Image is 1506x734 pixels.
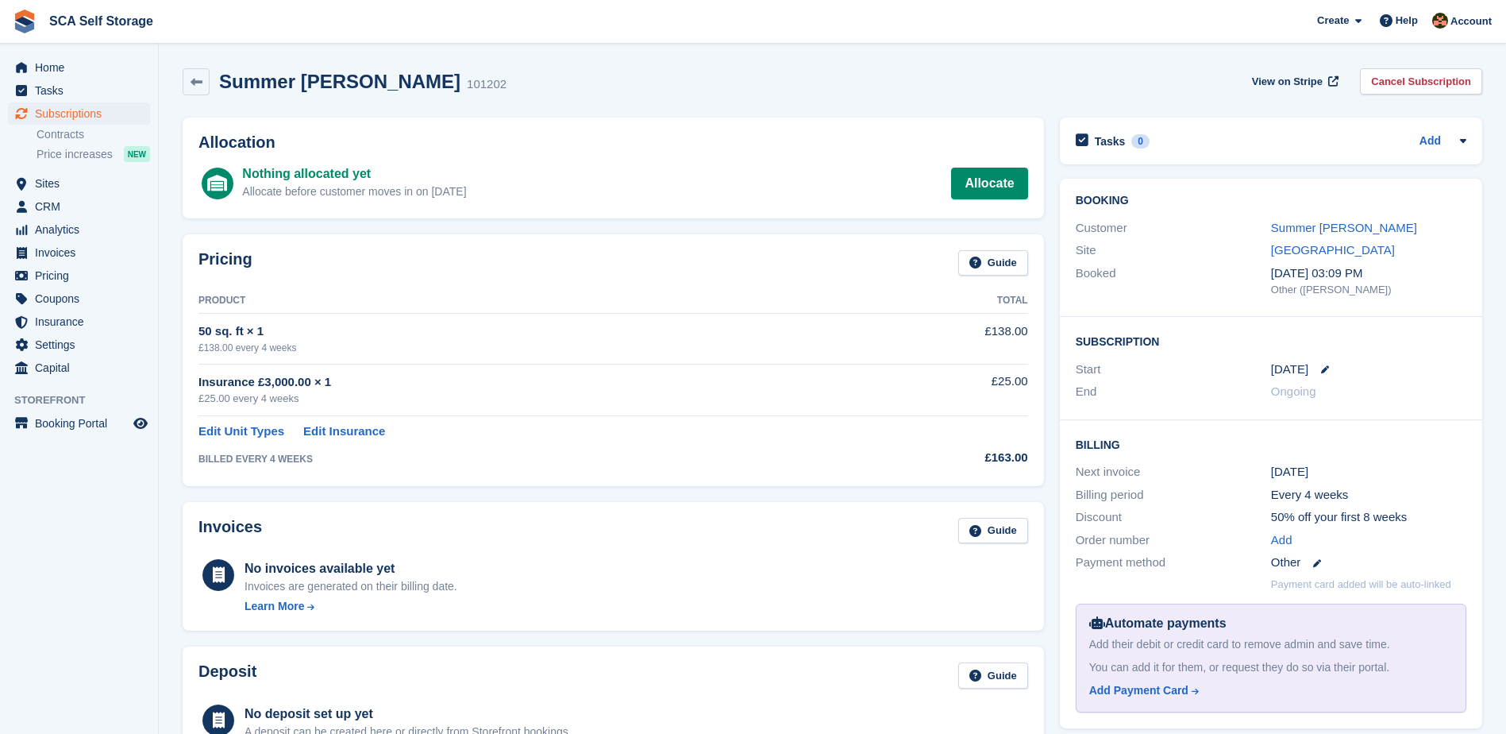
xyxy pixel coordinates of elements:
h2: Invoices [198,518,262,544]
div: 101202 [467,75,506,94]
a: Add [1419,133,1441,151]
th: Total [872,288,1028,314]
div: Start [1076,361,1271,379]
a: menu [8,102,150,125]
a: View on Stripe [1246,68,1342,95]
a: menu [8,357,150,379]
a: menu [8,195,150,218]
span: Sites [35,172,130,195]
a: Summer [PERSON_NAME] [1271,221,1417,234]
div: BILLED EVERY 4 WEEKS [198,452,872,466]
div: Add their debit or credit card to remove admin and save time. [1089,636,1453,653]
span: Home [35,56,130,79]
h2: Tasks [1095,134,1126,149]
a: Allocate [951,168,1027,199]
h2: Booking [1076,195,1466,207]
span: Insurance [35,311,130,333]
a: menu [8,265,150,287]
div: [DATE] [1271,463,1466,481]
time: 2025-08-14 00:00:00 UTC [1271,361,1308,379]
span: CRM [35,195,130,218]
a: Cancel Subscription [1360,68,1482,95]
div: No deposit set up yet [245,705,572,724]
div: Other ([PERSON_NAME]) [1271,282,1466,298]
div: 50 sq. ft × 1 [198,323,872,341]
h2: Summer [PERSON_NAME] [219,71,460,92]
a: Edit Unit Types [198,423,284,441]
div: £25.00 every 4 weeks [198,391,872,407]
img: stora-icon-8386f47178a22dfd0bd8f6a31ec36ba5ce8667c1dd55bd0f319d3a0aa187defe.svg [13,10,37,33]
div: [DATE] 03:09 PM [1271,265,1466,283]
h2: Deposit [198,663,256,689]
div: Every 4 weeks [1271,486,1466,504]
span: Booking Portal [35,412,130,435]
div: Nothing allocated yet [242,164,466,183]
div: Order number [1076,531,1271,550]
a: Preview store [131,414,150,433]
span: Ongoing [1271,384,1316,398]
span: Invoices [35,241,130,264]
a: menu [8,412,150,435]
div: Insurance £3,000.00 × 1 [198,373,872,392]
a: menu [8,56,150,79]
a: Guide [958,250,1028,276]
h2: Subscription [1076,333,1466,349]
span: Capital [35,357,130,379]
a: menu [8,241,150,264]
a: Add [1271,531,1292,550]
div: Add Payment Card [1089,682,1188,699]
div: Automate payments [1089,614,1453,633]
a: Price increases NEW [37,145,150,163]
a: menu [8,288,150,310]
div: Billing period [1076,486,1271,504]
div: Learn More [245,598,304,615]
span: Settings [35,334,130,356]
div: NEW [124,146,150,162]
a: [GEOGRAPHIC_DATA] [1271,243,1395,257]
div: Next invoice [1076,463,1271,481]
a: Guide [958,663,1028,689]
span: Price increases [37,147,113,162]
div: 0 [1131,134,1150,149]
div: Discount [1076,508,1271,527]
div: Site [1076,241,1271,260]
h2: Allocation [198,133,1028,152]
div: No invoices available yet [245,559,457,578]
td: £138.00 [872,314,1028,364]
div: £163.00 [872,449,1028,467]
img: Sarah Race [1432,13,1448,29]
span: Subscriptions [35,102,130,125]
div: Other [1271,554,1466,572]
a: Guide [958,518,1028,544]
a: Learn More [245,598,457,615]
a: menu [8,311,150,333]
h2: Billing [1076,436,1466,452]
div: You can add it for them, or request they do so via their portal. [1089,659,1453,676]
span: Pricing [35,265,130,287]
span: Tasks [35,79,130,102]
a: menu [8,79,150,102]
span: Account [1450,14,1492,29]
div: £138.00 every 4 weeks [198,341,872,355]
a: Contracts [37,127,150,142]
td: £25.00 [872,364,1028,415]
a: Edit Insurance [303,423,385,441]
span: Create [1317,13,1349,29]
span: Analytics [35,218,130,241]
a: menu [8,334,150,356]
h2: Pricing [198,250,252,276]
a: menu [8,172,150,195]
span: Help [1396,13,1418,29]
a: Add Payment Card [1089,682,1446,699]
span: View on Stripe [1252,74,1323,90]
div: Payment method [1076,554,1271,572]
th: Product [198,288,872,314]
a: menu [8,218,150,241]
span: Coupons [35,288,130,310]
div: Booked [1076,265,1271,298]
div: Allocate before customer moves in on [DATE] [242,183,466,200]
div: 50% off your first 8 weeks [1271,508,1466,527]
span: Storefront [14,392,158,408]
div: End [1076,383,1271,401]
a: SCA Self Storage [43,8,160,34]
